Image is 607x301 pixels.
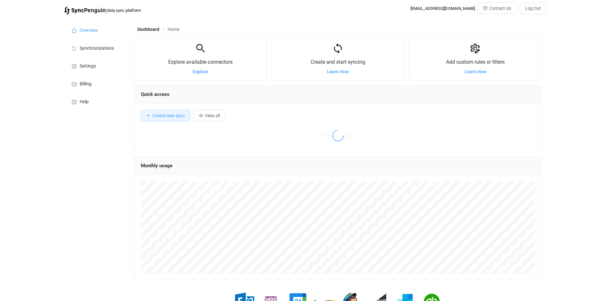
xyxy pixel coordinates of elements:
a: Learn How [465,69,486,74]
a: Settings [64,57,128,75]
span: Create new sync [152,113,185,118]
span: data sync platform [107,8,141,13]
span: Synchronizations [80,46,114,51]
span: Monthly usage [141,163,172,168]
a: Overview [64,21,128,39]
span: Add custom rules or filters [446,59,505,65]
button: Contact Us [478,3,517,14]
span: Overview [80,28,98,33]
div: Breadcrumb [137,27,179,32]
span: View all [205,113,220,118]
img: syncpenguin.svg [64,7,105,15]
span: Contact Us [489,6,511,11]
span: Help [80,99,89,104]
span: | [105,6,107,15]
a: Learn How [327,69,349,74]
span: Log Out [525,6,541,11]
div: [EMAIL_ADDRESS][DOMAIN_NAME] [410,6,475,11]
a: Explore [193,69,208,74]
span: Settings [80,64,96,69]
span: Home [168,27,179,32]
span: Explore available connectors [168,59,233,65]
span: Create and start syncing [311,59,365,65]
button: Create new sync [141,110,190,121]
span: Quick access [141,91,170,97]
a: Help [64,92,128,110]
span: Billing [80,82,91,87]
button: Log Out [520,3,546,14]
a: Billing [64,75,128,92]
span: Dashboard [137,27,159,32]
button: View all [193,110,225,121]
a: |data sync platform [64,6,141,15]
a: Synchronizations [64,39,128,57]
